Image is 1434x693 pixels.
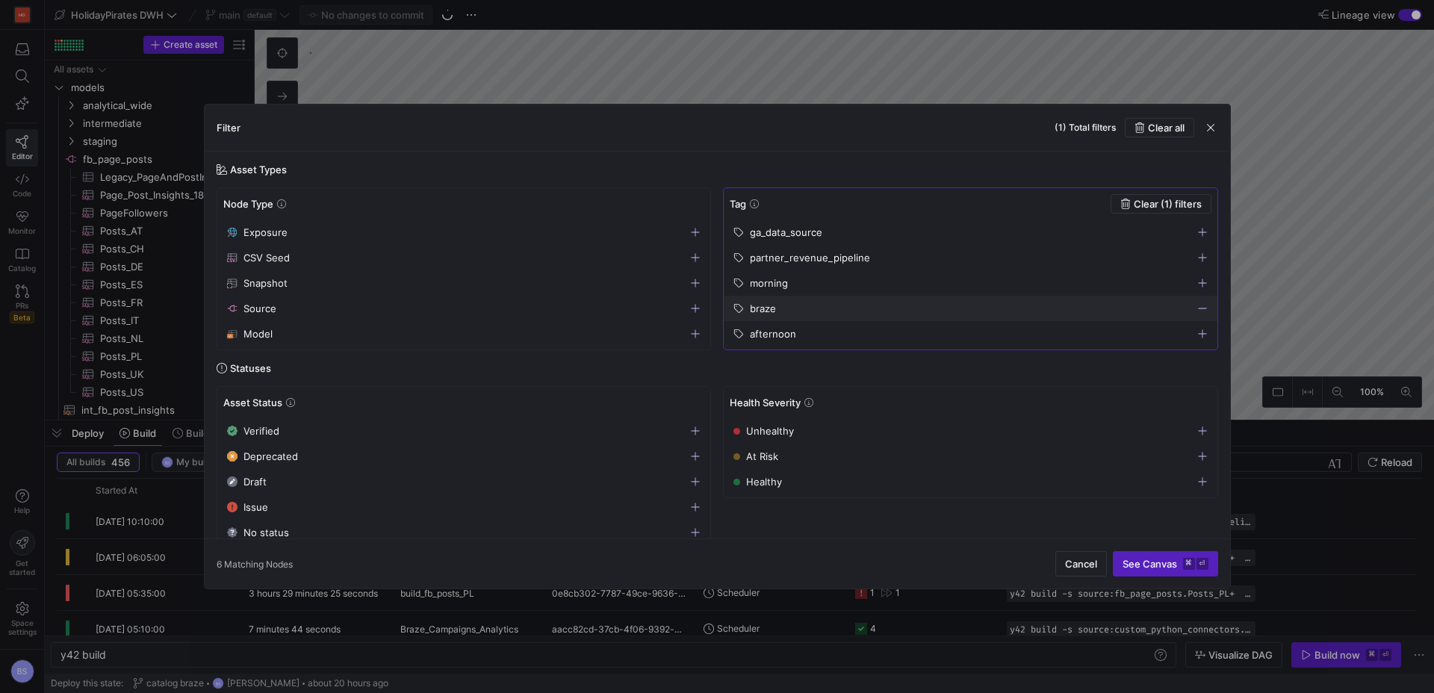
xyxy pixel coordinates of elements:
button: Model [217,321,711,346]
button: Source [217,296,711,321]
button: Deprecated [217,444,711,469]
span: Cancel [1065,558,1097,570]
span: Exposure [243,226,288,238]
span: Issue [243,501,268,513]
span: 6 Matching Nodes [217,559,293,570]
button: Cancel [1055,551,1107,577]
button: Unhealthy [724,418,1217,444]
button: See Canvas⌘⏎ [1113,551,1218,577]
span: Source [243,302,276,314]
span: Node Type [223,198,276,210]
button: Verified [217,418,711,444]
span: Deprecated [243,450,298,462]
span: partner_revenue_pipeline [750,252,870,264]
span: Asset Status [223,397,285,408]
span: Asset Types [230,164,287,175]
button: Snapshot [217,270,711,296]
span: Snapshot [243,277,288,289]
kbd: ⏎ [1196,558,1208,570]
button: partner_revenue_pipeline [724,245,1217,270]
button: Clear all [1125,118,1194,137]
span: braze [750,302,776,314]
span: Health Severity [730,397,804,408]
span: Clear all [1148,122,1185,134]
button: afternoon [724,321,1217,346]
span: No status [243,526,289,538]
span: Draft [243,476,267,488]
button: Exposure [217,220,711,245]
kbd: ⌘ [1183,558,1195,570]
span: See Canvas [1123,558,1208,570]
span: CSV Seed [243,252,290,264]
span: morning [750,277,788,289]
button: CSV Seed [217,245,711,270]
span: At Risk [746,450,778,462]
button: ga_data_source [724,220,1217,245]
button: Clear (1) filters [1111,194,1211,214]
button: braze [724,296,1217,321]
button: Issue [217,494,711,520]
button: Healthy [724,469,1217,494]
span: Verified [243,425,279,437]
span: Tag [730,198,749,210]
button: No status [217,520,711,545]
span: Statuses [230,362,271,374]
span: afternoon [750,328,796,340]
button: At Risk [724,444,1217,469]
span: Unhealthy [746,425,794,437]
div: (1) Total filters [1055,122,1116,133]
span: Model [243,328,273,340]
h3: Filter [217,122,240,134]
span: ga_data_source [750,226,822,238]
button: Draft [217,469,711,494]
span: Clear (1) filters [1134,198,1202,210]
button: morning [724,270,1217,296]
span: Healthy [746,476,782,488]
